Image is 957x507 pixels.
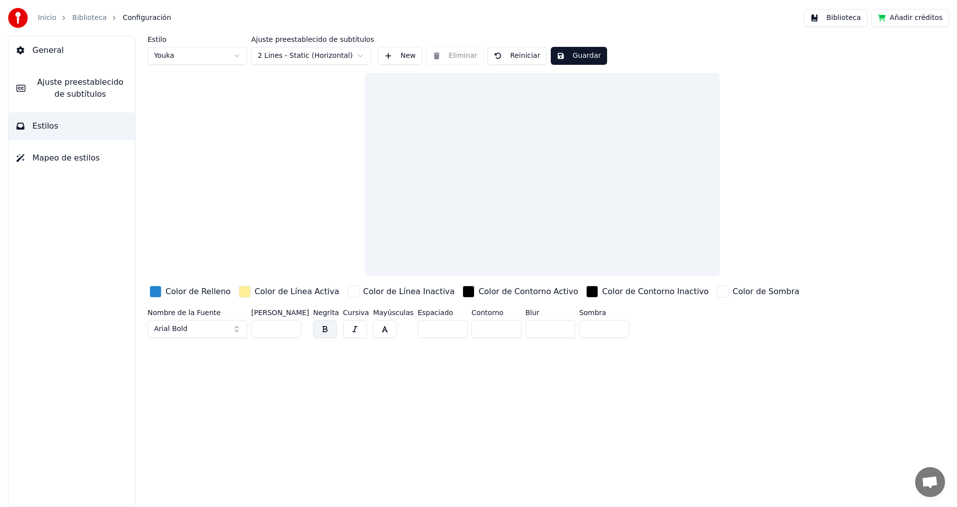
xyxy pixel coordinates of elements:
[32,120,58,132] span: Estilos
[154,324,187,334] span: Arial Bold
[33,76,127,100] span: Ajuste preestablecido de subtítulos
[915,467,945,497] div: Chat abierto
[733,286,799,298] div: Color de Sombra
[345,284,457,300] button: Color de Línea Inactiva
[551,47,607,65] button: Guardar
[123,13,171,23] span: Configuración
[251,309,309,316] label: [PERSON_NAME]
[363,286,455,298] div: Color de Línea Inactiva
[478,286,578,298] div: Color de Contorno Activo
[8,144,135,172] button: Mapeo de estilos
[487,47,546,65] button: Reiniciar
[72,13,107,23] a: Biblioteca
[602,286,709,298] div: Color de Contorno Inactivo
[38,13,56,23] a: Inicio
[8,112,135,140] button: Estilos
[715,284,801,300] button: Color de Sombra
[148,36,247,43] label: Estilo
[165,286,231,298] div: Color de Relleno
[461,284,580,300] button: Color de Contorno Activo
[584,284,711,300] button: Color de Contorno Inactivo
[8,8,28,28] img: youka
[237,284,341,300] button: Color de Línea Activa
[472,309,521,316] label: Contorno
[525,309,575,316] label: Blur
[8,68,135,108] button: Ajuste preestablecido de subtítulos
[418,309,468,316] label: Espaciado
[148,309,247,316] label: Nombre de la Fuente
[871,9,949,27] button: Añadir créditos
[38,13,171,23] nav: breadcrumb
[378,47,422,65] button: New
[251,36,374,43] label: Ajuste preestablecido de subtítulos
[32,44,64,56] span: General
[255,286,339,298] div: Color de Línea Activa
[804,9,867,27] button: Biblioteca
[313,309,339,316] label: Negrita
[32,152,100,164] span: Mapeo de estilos
[579,309,629,316] label: Sombra
[148,284,233,300] button: Color de Relleno
[8,36,135,64] button: General
[343,309,369,316] label: Cursiva
[373,309,413,316] label: Mayúsculas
